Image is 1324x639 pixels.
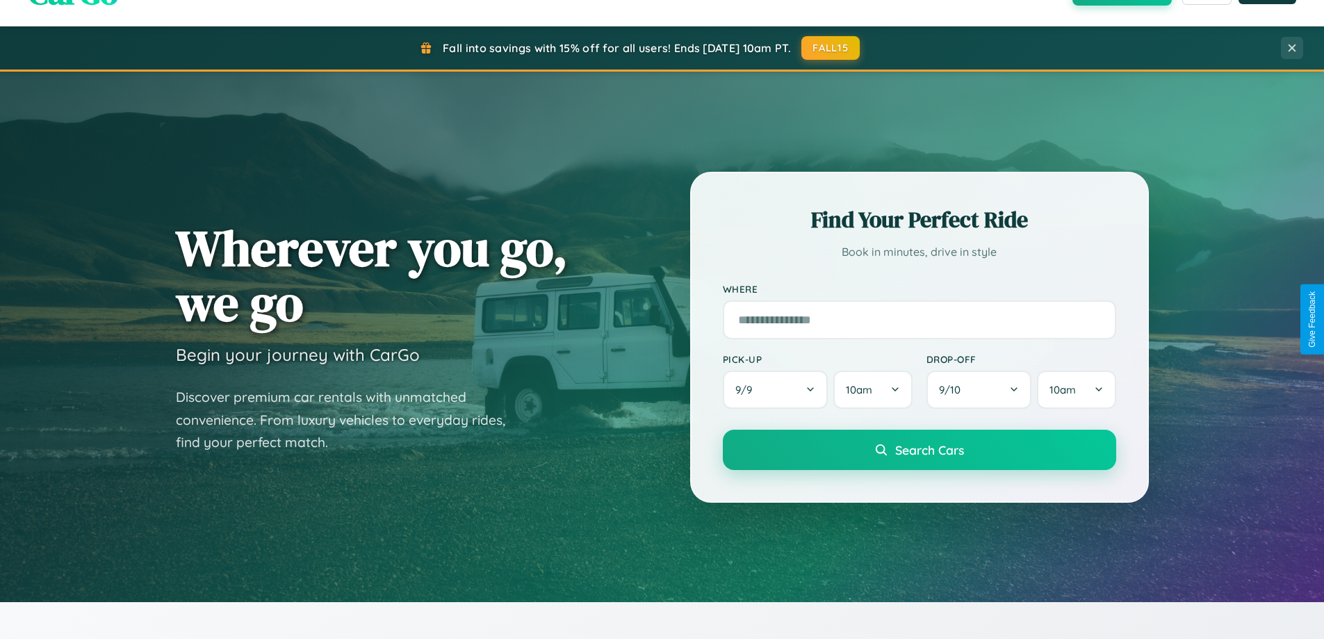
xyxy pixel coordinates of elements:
button: FALL15 [801,36,860,60]
span: 10am [1049,383,1076,396]
label: Pick-up [723,353,913,365]
div: Give Feedback [1307,291,1317,348]
span: 9 / 10 [939,383,967,396]
p: Book in minutes, drive in style [723,242,1116,262]
h3: Begin your journey with CarGo [176,344,420,365]
span: 9 / 9 [735,383,759,396]
label: Where [723,283,1116,295]
label: Drop-off [926,353,1116,365]
span: Search Cars [895,442,964,458]
button: Search Cars [723,430,1116,470]
span: 10am [846,383,872,396]
button: 9/9 [723,371,828,409]
h2: Find Your Perfect Ride [723,204,1116,235]
button: 10am [833,371,912,409]
p: Discover premium car rentals with unmatched convenience. From luxury vehicles to everyday rides, ... [176,386,523,454]
h1: Wherever you go, we go [176,220,568,330]
button: 9/10 [926,371,1032,409]
button: 10am [1037,371,1115,409]
span: Fall into savings with 15% off for all users! Ends [DATE] 10am PT. [443,41,791,55]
